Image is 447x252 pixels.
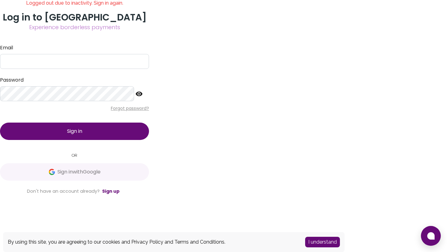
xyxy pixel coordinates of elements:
[8,238,296,246] div: By using this site, you are agreeing to our cookies and and .
[305,237,340,247] button: Accept cookies
[102,188,120,194] a: Sign up
[27,188,100,194] span: Don't have an account already?
[57,168,101,176] span: Sign in with Google
[131,239,163,245] a: Privacy Policy
[174,239,224,245] a: Terms and Conditions
[421,226,441,246] button: Open chat window
[67,128,82,135] span: Sign in
[29,23,120,31] span: Experience borderless payments
[49,169,55,175] img: Google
